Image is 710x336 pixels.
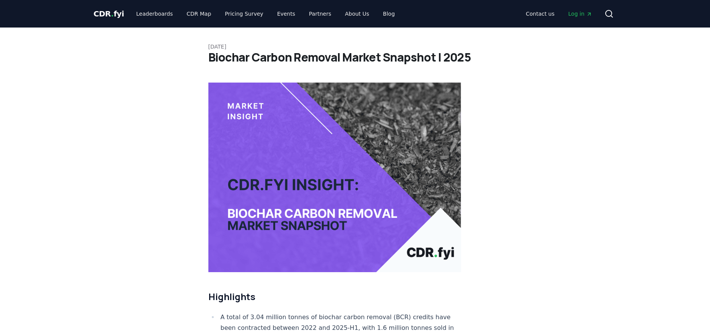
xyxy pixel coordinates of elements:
a: Events [271,7,301,21]
h1: Biochar Carbon Removal Market Snapshot | 2025 [208,50,502,64]
span: . [111,9,114,18]
a: CDR Map [180,7,217,21]
a: Contact us [520,7,561,21]
a: CDR.fyi [94,8,124,19]
span: Log in [568,10,592,18]
a: Leaderboards [130,7,179,21]
img: blog post image [208,83,461,272]
a: About Us [339,7,375,21]
nav: Main [520,7,598,21]
a: Log in [562,7,598,21]
p: [DATE] [208,43,502,50]
nav: Main [130,7,401,21]
h2: Highlights [208,291,461,303]
a: Partners [303,7,337,21]
a: Blog [377,7,401,21]
span: CDR fyi [94,9,124,18]
a: Pricing Survey [219,7,269,21]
